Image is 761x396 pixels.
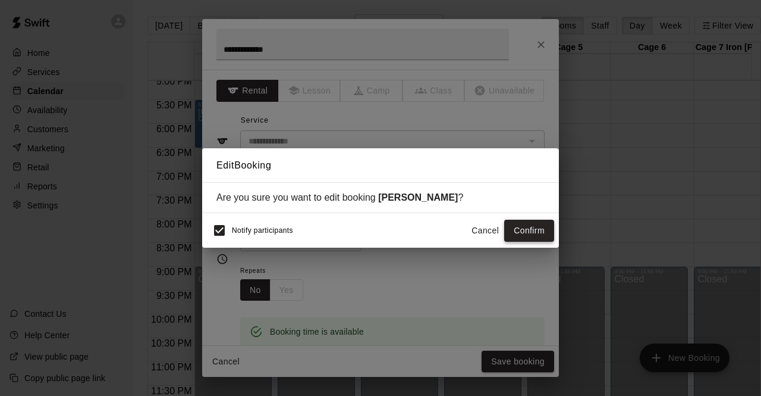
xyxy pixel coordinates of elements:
button: Cancel [466,220,504,242]
div: Are you sure you want to edit booking ? [216,192,545,203]
strong: [PERSON_NAME] [378,192,458,202]
button: Confirm [504,220,554,242]
h2: Edit Booking [202,148,559,183]
span: Notify participants [232,227,293,235]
